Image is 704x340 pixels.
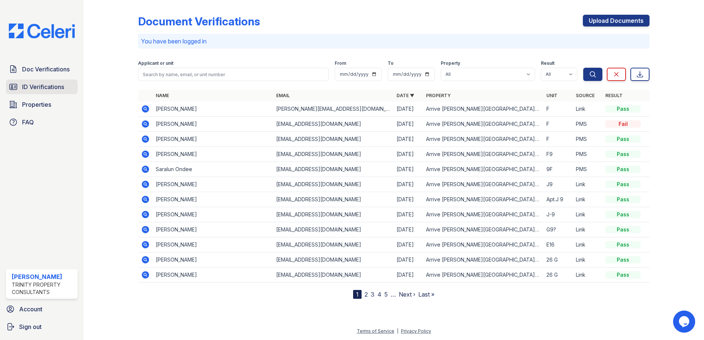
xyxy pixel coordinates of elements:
td: [PERSON_NAME] [153,147,273,162]
a: ID Verifications [6,79,78,94]
td: 26 G [543,268,573,283]
div: Pass [605,196,641,203]
div: Trinity Property Consultants [12,281,75,296]
a: 2 [365,291,368,298]
button: Sign out [3,319,81,334]
td: [PERSON_NAME][EMAIL_ADDRESS][DOMAIN_NAME] [273,102,394,117]
a: Account [3,302,81,316]
td: [PERSON_NAME] [153,102,273,117]
div: Document Verifications [138,15,260,28]
div: 1 [353,290,362,299]
td: [DATE] [394,132,423,147]
td: E16 [543,237,573,252]
td: [EMAIL_ADDRESS][DOMAIN_NAME] [273,162,394,177]
td: J-9 [543,207,573,222]
a: Next › [399,291,415,298]
label: To [388,60,394,66]
a: Source [576,93,595,98]
td: Link [573,177,602,192]
td: Link [573,268,602,283]
div: Pass [605,150,641,158]
td: [DATE] [394,162,423,177]
div: Fail [605,120,641,128]
td: 9F [543,162,573,177]
td: [PERSON_NAME] [153,268,273,283]
span: FAQ [22,118,34,127]
span: Doc Verifications [22,65,70,74]
td: Arrive [PERSON_NAME][GEOGRAPHIC_DATA][PERSON_NAME] [423,102,543,117]
td: [DATE] [394,192,423,207]
td: F [543,132,573,147]
td: [PERSON_NAME] [153,117,273,132]
a: Last » [418,291,434,298]
a: Privacy Policy [401,328,431,334]
label: Result [541,60,555,66]
td: [DATE] [394,177,423,192]
td: Saralun Ondee [153,162,273,177]
div: Pass [605,226,641,233]
td: [EMAIL_ADDRESS][DOMAIN_NAME] [273,268,394,283]
td: PMS [573,117,602,132]
td: Arrive [PERSON_NAME][GEOGRAPHIC_DATA][PERSON_NAME] [423,207,543,222]
td: Arrive [PERSON_NAME][GEOGRAPHIC_DATA][PERSON_NAME] [423,222,543,237]
td: Link [573,222,602,237]
span: Sign out [19,322,42,331]
td: Arrive [PERSON_NAME][GEOGRAPHIC_DATA][PERSON_NAME] [423,192,543,207]
td: [PERSON_NAME] [153,237,273,252]
td: [PERSON_NAME] [153,177,273,192]
label: From [335,60,346,66]
label: Applicant or unit [138,60,173,66]
td: PMS [573,162,602,177]
td: [DATE] [394,117,423,132]
td: [PERSON_NAME] [153,192,273,207]
span: Properties [22,100,51,109]
td: [PERSON_NAME] [153,252,273,268]
a: Name [156,93,169,98]
td: [PERSON_NAME] [153,222,273,237]
td: [EMAIL_ADDRESS][DOMAIN_NAME] [273,207,394,222]
a: Unit [546,93,557,98]
a: 4 [377,291,381,298]
img: CE_Logo_Blue-a8612792a0a2168367f1c8372b55b34899dd931a85d93a1a3d3e32e68fde9ad4.png [3,24,81,38]
td: [EMAIL_ADDRESS][DOMAIN_NAME] [273,117,394,132]
a: Terms of Service [357,328,394,334]
a: Date ▼ [397,93,414,98]
td: F [543,117,573,132]
td: J9 [543,177,573,192]
td: [EMAIL_ADDRESS][DOMAIN_NAME] [273,222,394,237]
label: Property [441,60,460,66]
span: … [391,290,396,299]
td: PMS [573,132,602,147]
div: Pass [605,256,641,263]
td: [EMAIL_ADDRESS][DOMAIN_NAME] [273,147,394,162]
a: Property [426,93,451,98]
td: Link [573,207,602,222]
div: Pass [605,181,641,188]
td: [DATE] [394,252,423,268]
td: [EMAIL_ADDRESS][DOMAIN_NAME] [273,132,394,147]
div: Pass [605,211,641,218]
td: Arrive [PERSON_NAME][GEOGRAPHIC_DATA][PERSON_NAME] [423,117,543,132]
td: [DATE] [394,147,423,162]
div: [PERSON_NAME] [12,272,75,281]
td: Arrive [PERSON_NAME][GEOGRAPHIC_DATA][PERSON_NAME] [423,147,543,162]
td: Arrive [PERSON_NAME][GEOGRAPHIC_DATA][PERSON_NAME] [423,177,543,192]
td: Link [573,102,602,117]
div: Pass [605,135,641,143]
a: Properties [6,97,78,112]
div: Pass [605,271,641,279]
a: Email [276,93,290,98]
td: [DATE] [394,207,423,222]
td: Link [573,252,602,268]
td: [DATE] [394,268,423,283]
td: [EMAIL_ADDRESS][DOMAIN_NAME] [273,237,394,252]
a: Result [605,93,623,98]
td: Arrive [PERSON_NAME][GEOGRAPHIC_DATA][PERSON_NAME] [423,237,543,252]
td: [DATE] [394,102,423,117]
span: Account [19,305,42,314]
td: [EMAIL_ADDRESS][DOMAIN_NAME] [273,192,394,207]
a: 5 [384,291,388,298]
td: [PERSON_NAME] [153,132,273,147]
td: [EMAIL_ADDRESS][DOMAIN_NAME] [273,252,394,268]
span: ID Verifications [22,82,64,91]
